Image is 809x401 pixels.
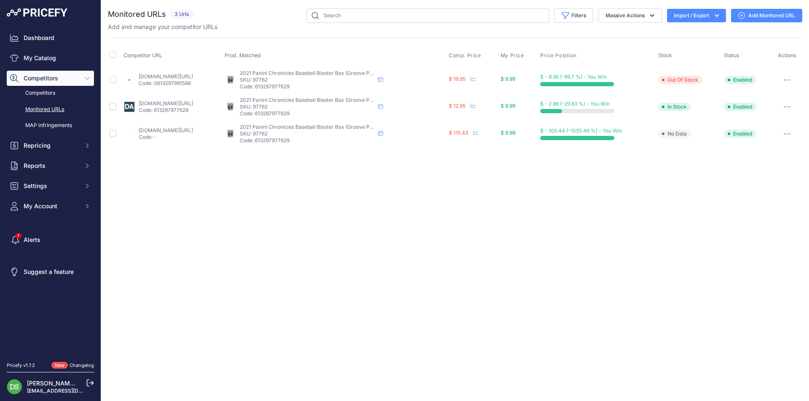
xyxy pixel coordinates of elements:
a: Changelog [70,362,94,368]
span: $ - 9.96 (-99.7 %) - You Win [540,74,607,80]
div: Pricefy v1.7.2 [7,362,35,369]
p: Code: 613297977629 [240,110,375,117]
span: Comp. Price [449,52,481,59]
button: Competitors [7,71,94,86]
button: Settings [7,178,94,194]
span: My Price [501,52,524,59]
span: Competitors [24,74,79,82]
a: My Catalog [7,50,94,66]
span: $ 19.95 [449,76,466,82]
span: Actions [778,52,796,58]
img: Pricefy Logo [7,8,67,17]
span: Price Position [540,52,576,59]
button: Reports [7,158,94,173]
span: Competitor URL [123,52,162,58]
a: [EMAIL_ADDRESS][DOMAIN_NAME] [27,388,115,394]
span: $ - 2.96 (-29.63 %) - You Win [540,101,610,107]
span: Settings [24,182,79,190]
a: [PERSON_NAME] Mr. [27,380,86,387]
a: Monitored URLs [7,102,94,117]
button: Massive Actions [598,8,662,23]
span: Out Of Stock [658,76,702,84]
button: My Price [501,52,526,59]
a: Suggest a feature [7,264,94,279]
span: No Data [658,130,691,138]
span: 2021 Panini Chronicles Baseball Blaster Box (Groove Parallels) [240,124,388,130]
span: Prod. Matched [225,52,261,58]
span: $ 9.99 [501,130,515,136]
p: Add and manage your competitor URLs [108,23,217,31]
button: My Account [7,199,94,214]
input: Search [306,8,549,23]
span: $ 9.99 [501,76,515,82]
p: SKU: 97762 [240,104,375,110]
a: Competitors [7,86,94,101]
h2: Monitored URLs [108,8,166,20]
a: [DOMAIN_NAME][URL] [139,100,193,106]
p: Code: 613297977629 [240,83,375,90]
span: 2021 Panini Chronicles Baseball Blaster Box (Groove Parallels) [240,70,388,76]
p: Code: - [139,134,193,141]
span: My Account [24,202,79,210]
span: $ 9.99 [501,103,515,109]
p: Code: 613297977629 [240,137,375,144]
nav: Sidebar [7,30,94,352]
span: 3 Urls [169,10,194,19]
span: Repricing [24,141,79,150]
span: Enabled [724,130,756,138]
span: Reports [24,162,79,170]
a: Dashboard [7,30,94,45]
span: 2021 Panini Chronicles Baseball Blaster Box (Groove Parallels) [240,97,388,103]
button: Price Position [540,52,578,59]
a: [DOMAIN_NAME][URL] [139,73,193,80]
span: $ 12.95 [449,103,466,109]
p: SKU: 97762 [240,77,375,83]
span: $ - 105.44 (-1055.46 %) - You Win [540,127,622,134]
p: Code: 613297977629 [139,107,193,114]
span: Enabled [724,103,756,111]
span: $ 115.43 [449,130,468,136]
span: New [51,362,68,369]
p: SKU: 97762 [240,130,375,137]
button: Repricing [7,138,94,153]
button: Comp. Price [449,52,483,59]
p: Code: 0613297991588 [139,80,193,87]
span: Enabled [724,76,756,84]
button: Import / Export [667,9,726,22]
span: In Stock [658,103,691,111]
button: Filters [554,8,593,23]
a: MAP infringements [7,118,94,133]
span: Status [724,52,739,58]
a: [DOMAIN_NAME][URL] [139,127,193,133]
a: Add Monitored URL [731,9,802,22]
span: Stock [658,52,672,58]
a: Alerts [7,232,94,247]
